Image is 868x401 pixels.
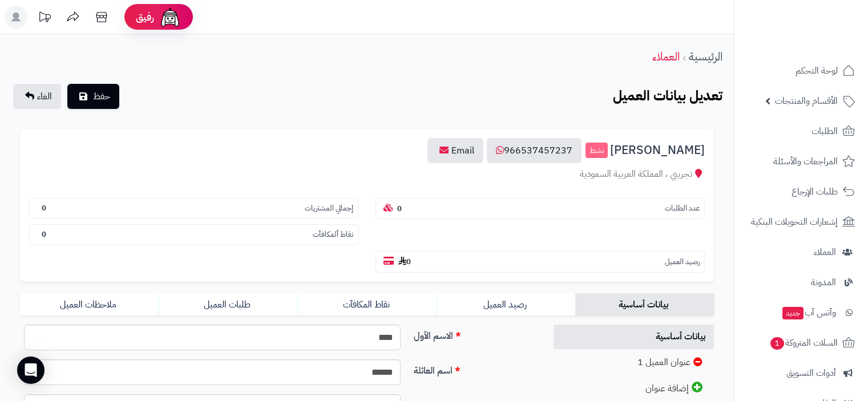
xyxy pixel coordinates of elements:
[811,274,836,290] span: المدونة
[20,293,159,316] a: ملاحظات العميل
[67,84,119,109] button: حفظ
[652,48,680,65] a: العملاء
[610,144,705,157] span: [PERSON_NAME]
[297,293,436,316] a: نقاط المكافآت
[136,10,154,24] span: رفيق
[159,293,297,316] a: طلبات العميل
[42,229,46,240] b: 0
[409,325,540,343] label: الاسم الأول
[613,86,722,106] b: تعديل بيانات العميل
[770,337,784,350] span: 1
[437,293,575,316] a: رصيد العميل
[751,214,838,230] span: إشعارات التحويلات البنكية
[741,208,861,236] a: إشعارات التحويلات البنكية
[814,244,836,260] span: العملاء
[409,359,540,378] label: اسم العائلة
[93,90,110,103] span: حفظ
[741,178,861,205] a: طلبات الإرجاع
[741,118,861,145] a: الطلبات
[775,93,838,109] span: الأقسام والمنتجات
[741,359,861,387] a: أدوات التسويق
[305,203,353,214] small: إجمالي المشتريات
[313,229,353,240] small: نقاط ألمكافآت
[665,203,700,214] small: عدد الطلبات
[741,57,861,84] a: لوحة التحكم
[769,335,838,351] span: السلات المتروكة
[665,257,700,268] small: رصيد العميل
[741,269,861,296] a: المدونة
[29,168,705,181] div: تجريبي ، المملكة العربية السعودية
[741,299,861,326] a: وآتس آبجديد
[575,293,714,316] a: بيانات أساسية
[42,202,46,213] b: 0
[790,31,857,55] img: logo-2.png
[427,138,483,163] a: Email
[812,123,838,139] span: الطلبات
[13,84,61,109] a: الغاء
[37,90,52,103] span: الغاء
[554,376,714,401] a: إضافة عنوان
[397,203,402,214] b: 0
[689,48,722,65] a: الرئيسية
[741,238,861,266] a: العملاء
[741,148,861,175] a: المراجعات والأسئلة
[554,350,714,375] a: عنوان العميل 1
[554,325,714,349] a: بيانات أساسية
[159,6,181,29] img: ai-face.png
[586,143,608,159] small: نشط
[30,6,59,31] a: تحديثات المنصة
[782,307,804,319] span: جديد
[398,256,411,267] b: 0
[786,365,836,381] span: أدوات التسويق
[781,305,836,321] span: وآتس آب
[487,138,582,163] a: 966537457237
[17,357,45,384] div: Open Intercom Messenger
[796,63,838,79] span: لوحة التحكم
[792,184,838,200] span: طلبات الإرجاع
[741,329,861,357] a: السلات المتروكة1
[773,153,838,169] span: المراجعات والأسئلة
